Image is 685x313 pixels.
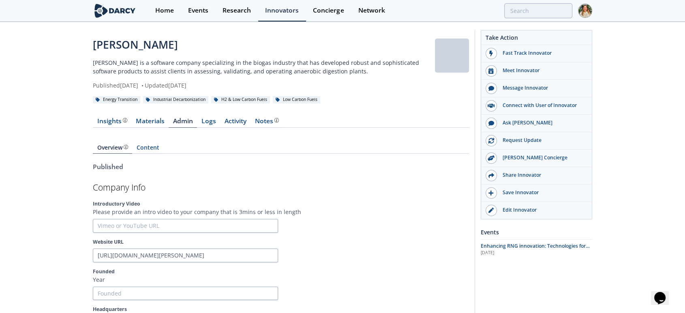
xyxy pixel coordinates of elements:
div: Home [155,7,174,14]
p: Year [93,275,469,284]
input: Vimeo or YouTube URL [93,219,278,233]
div: Edit Innovator [497,206,588,214]
img: logo-wide.svg [93,4,137,18]
div: Published [93,162,469,172]
div: Industrial Decarbonization [143,96,208,103]
div: Take Action [481,33,592,45]
label: Introductory Video [93,200,469,208]
img: information.svg [123,118,127,122]
div: [DATE] [481,250,592,256]
div: Published [DATE] Updated [DATE] [93,81,435,90]
a: Enhancing RNG innovation: Technologies for Sustainable Energy [DATE] [481,242,592,256]
a: Overview [93,145,132,154]
img: information.svg [124,145,128,149]
div: Low Carbon Fuels [273,96,320,103]
div: Message Innovator [497,84,588,92]
div: Innovators [265,7,299,14]
div: Meet Innovator [497,67,588,74]
a: Insights [93,118,131,128]
div: Save Innovator [497,189,588,196]
span: Enhancing RNG innovation: Technologies for Sustainable Energy [481,242,590,257]
label: Headquarters [93,306,469,313]
a: Materials [131,118,169,128]
a: Admin [169,118,197,128]
input: Advanced Search [504,3,572,18]
button: Save Innovator [481,184,592,202]
div: Network [358,7,385,14]
a: Activity [220,118,250,128]
input: Website URL [93,249,278,262]
img: Profile [578,4,592,18]
div: Energy Transition [93,96,140,103]
a: Notes [250,118,283,128]
p: [PERSON_NAME] is a software company specializing in the biogas industry that has developed robust... [93,58,435,75]
div: Request Update [497,137,588,144]
div: H2 & Low Carbon Fuels [211,96,270,103]
div: Concierge [313,7,344,14]
label: Founded [93,268,469,275]
div: Events [188,7,208,14]
div: Fast Track Innovator [497,49,588,57]
div: [PERSON_NAME] [93,37,435,53]
a: Content [132,145,163,154]
iframe: chat widget [651,281,677,305]
h2: Company Info [93,183,469,192]
a: Logs [197,118,220,128]
img: information.svg [274,118,279,122]
label: Website URL [93,238,469,246]
div: Overview [97,145,128,150]
div: Connect with User of Innovator [497,102,588,109]
div: [PERSON_NAME] Concierge [497,154,588,161]
span: • [140,81,145,89]
div: Events [481,225,592,239]
input: Founded [93,287,278,300]
div: Insights [97,118,127,124]
a: Edit Innovator [481,202,592,219]
div: Notes [255,118,279,124]
div: Research [223,7,251,14]
div: Share Innovator [497,172,588,179]
p: Please provide an intro video to your company that is 3mins or less in length [93,208,469,216]
div: Ask [PERSON_NAME] [497,119,588,126]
